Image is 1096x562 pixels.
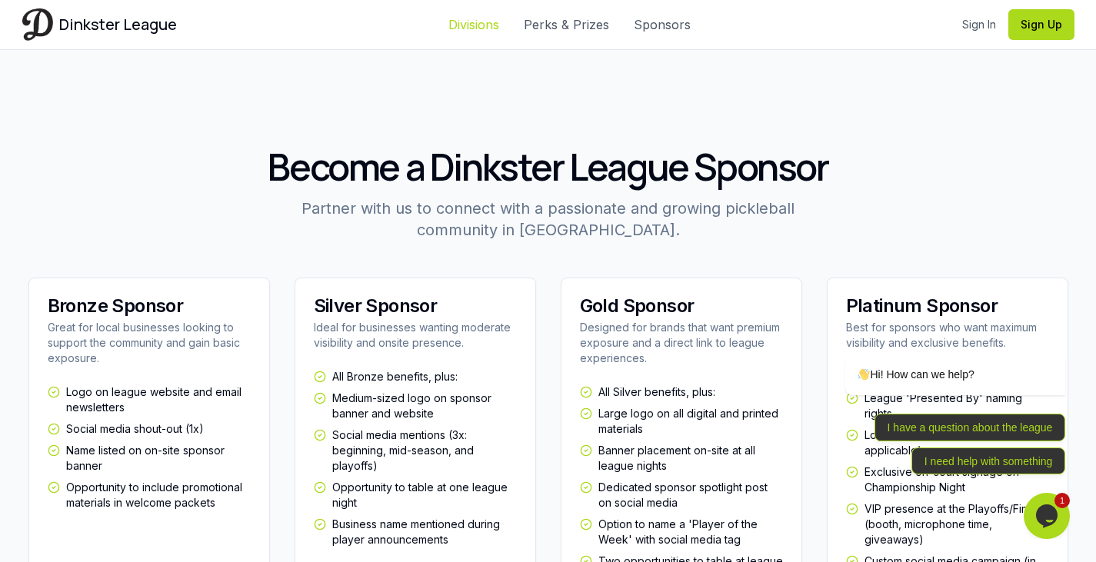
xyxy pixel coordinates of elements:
[332,369,458,384] span: All Bronze benefits, plus:
[59,14,177,35] span: Dinkster League
[332,480,517,510] span: Opportunity to table at one league night
[962,17,996,32] a: Sign In
[598,384,715,400] span: All Silver benefits, plus:
[864,501,1049,547] span: VIP presence at the Playoffs/Finals (booth, microphone time, giveaways)
[1024,493,1073,539] iframe: chat widget
[314,297,517,315] div: Silver Sponsor
[634,15,691,34] a: Sponsors
[580,297,783,315] div: Gold Sponsor
[22,8,53,40] img: Dinkster
[598,443,783,474] span: Banner placement on-site at all league nights
[314,320,517,351] div: Ideal for businesses wanting moderate visibility and onsite presence.
[332,427,517,474] span: Social media mentions (3x: beginning, mid-season, and playoffs)
[28,148,1068,185] h1: Become a Dinkster League Sponsor
[66,384,251,415] span: Logo on league website and email newsletters
[598,406,783,437] span: Large logo on all digital and printed materials
[598,480,783,510] span: Dedicated sponsor spotlight post on social media
[332,391,517,421] span: Medium-sized logo on sponsor banner and website
[48,297,251,315] div: Bronze Sponsor
[22,8,177,40] a: Dinkster League
[66,480,251,510] span: Opportunity to include promotional materials in welcome packets
[524,15,609,34] a: Perks & Prizes
[796,214,1073,485] iframe: chat widget
[598,517,783,547] span: Option to name a 'Player of the Week' with social media tag
[580,320,783,366] div: Designed for brands that want premium exposure and a direct link to league experiences.
[448,15,499,34] a: Divisions
[290,198,807,241] p: Partner with us to connect with a passionate and growing pickleball community in [GEOGRAPHIC_DATA].
[332,517,517,547] span: Business name mentioned during player announcements
[66,421,204,437] span: Social media shout-out (1x)
[66,443,251,474] span: Name listed on on-site sponsor banner
[1008,9,1074,40] button: Sign Up
[48,320,251,366] div: Great for local businesses looking to support the community and gain basic exposure.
